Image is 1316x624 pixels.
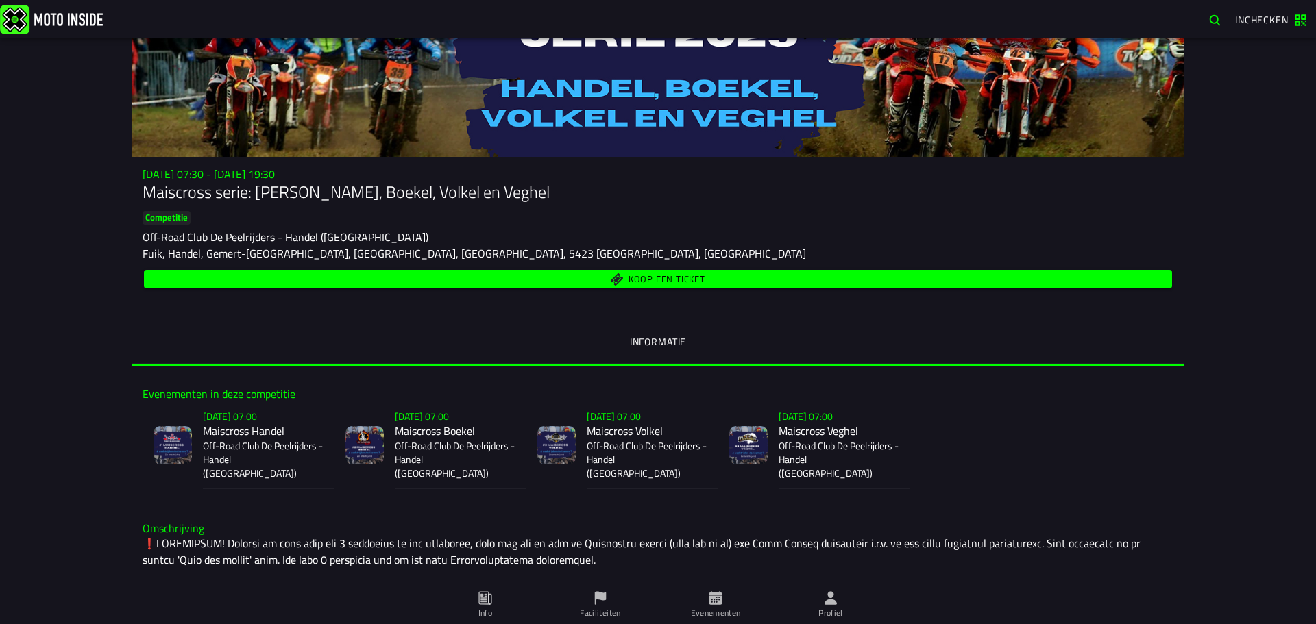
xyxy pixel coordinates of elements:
img: event-image [729,426,768,464]
h3: [DATE] 07:30 - [DATE] 19:30 [143,168,1173,181]
ion-label: Faciliteiten [580,607,620,619]
ion-text: [DATE] 07:00 [395,409,449,423]
p: Off-Road Club De Peelrijders - Handel ([GEOGRAPHIC_DATA]) [203,439,324,480]
ion-text: Off-Road Club De Peelrijders - Handel ([GEOGRAPHIC_DATA]) [143,229,428,245]
h2: Maiscross Boekel [395,425,515,438]
h2: Maiscross Veghel [779,425,899,438]
p: Off-Road Club De Peelrijders - Handel ([GEOGRAPHIC_DATA]) [587,439,707,480]
ion-label: Evenementen [691,607,741,619]
ion-text: [DATE] 07:00 [587,409,641,423]
h2: Maiscross Handel [203,425,324,438]
img: event-image [345,426,384,464]
span: Inchecken [1235,12,1289,27]
ion-text: Fuik, Handel, Gemert-[GEOGRAPHIC_DATA], [GEOGRAPHIC_DATA], [GEOGRAPHIC_DATA], 5423 [GEOGRAPHIC_DA... [143,245,806,262]
p: Off-Road Club De Peelrijders - Handel ([GEOGRAPHIC_DATA]) [779,439,899,480]
h2: Maiscross Volkel [587,425,707,438]
img: event-image [537,426,576,464]
a: Inchecken [1228,8,1313,31]
span: Koop een ticket [629,275,705,284]
img: event-image [154,426,192,464]
p: Off-Road Club De Peelrijders - Handel ([GEOGRAPHIC_DATA]) [395,439,515,480]
h3: Omschrijving [143,522,1173,535]
ion-text: [DATE] 07:00 [779,409,833,423]
ion-label: Profiel [818,607,843,619]
h1: Maiscross serie: [PERSON_NAME], Boekel, Volkel en Veghel [143,181,1173,203]
ion-text: Competitie [145,210,188,224]
ion-label: Info [478,607,492,619]
h3: Evenementen in deze competitie [143,388,1173,401]
ion-text: [DATE] 07:00 [203,409,257,423]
